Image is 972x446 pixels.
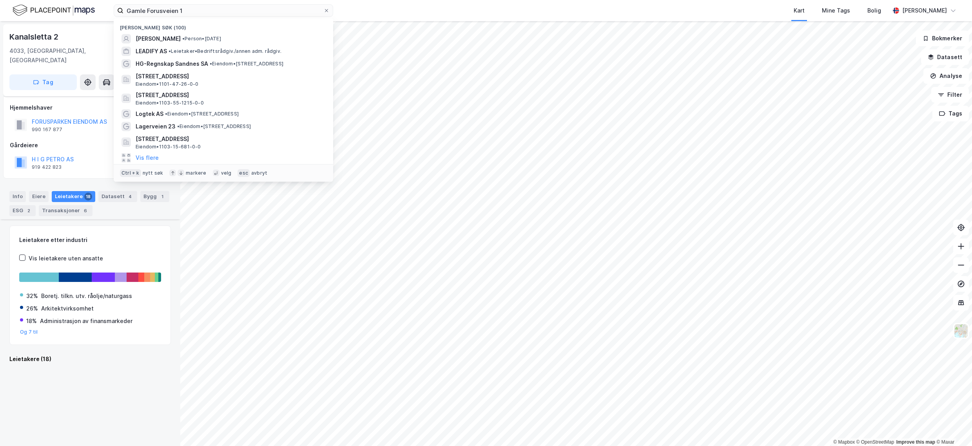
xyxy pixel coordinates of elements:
div: 990 167 877 [32,126,62,133]
div: Arkitektvirksomhet [41,304,94,313]
span: Logtek AS [136,109,163,119]
div: 32% [26,291,38,301]
button: Og 7 til [20,329,38,335]
button: Tag [9,74,77,90]
div: avbryt [251,170,267,176]
div: Kontrollprogram for chat [933,408,972,446]
div: 26% [26,304,38,313]
span: • [210,61,212,67]
div: Gårdeiere [10,141,170,150]
div: Administrasjon av finansmarkeder [40,316,132,326]
span: Eiendom • [STREET_ADDRESS] [177,123,251,130]
div: Mine Tags [822,6,850,15]
button: Bokmerker [916,31,969,46]
span: Eiendom • 1103-15-681-0-0 [136,144,201,150]
span: [STREET_ADDRESS] [136,90,324,100]
img: logo.f888ab2527a4732fd821a326f86c7f29.svg [13,4,95,17]
iframe: Chat Widget [933,408,972,446]
div: 4 [126,193,134,200]
div: 2 [25,207,33,215]
div: 1 [158,193,166,200]
img: Z [954,323,968,338]
span: HG-Regnskap Sandnes SA [136,59,208,69]
div: Boretj. tilkn. utv. råolje/naturgass [41,291,132,301]
div: 4033, [GEOGRAPHIC_DATA], [GEOGRAPHIC_DATA] [9,46,137,65]
a: Mapbox [833,439,855,445]
div: velg [221,170,232,176]
div: markere [186,170,206,176]
button: Analyse [923,68,969,84]
div: esc [238,169,250,177]
span: Eiendom • 1103-55-1215-0-0 [136,100,204,106]
span: [PERSON_NAME] [136,34,181,43]
div: [PERSON_NAME] [902,6,947,15]
span: LEADIFY AS [136,47,167,56]
div: Datasett [98,191,137,202]
div: 18 [84,193,92,200]
a: OpenStreetMap [856,439,894,445]
span: • [177,123,180,129]
div: 6 [82,207,89,215]
button: Tags [932,106,969,121]
div: Ctrl + k [120,169,141,177]
div: Info [9,191,26,202]
span: • [169,48,171,54]
span: Person • [DATE] [182,36,221,42]
span: Eiendom • [STREET_ADDRESS] [210,61,283,67]
div: Hjemmelshaver [10,103,170,112]
div: 919 422 823 [32,164,62,170]
span: Eiendom • 1101-47-26-0-0 [136,81,198,87]
span: [STREET_ADDRESS] [136,72,324,81]
button: Vis flere [136,153,159,163]
div: Transaksjoner [39,205,92,216]
span: Leietaker • Bedriftsrådgiv./annen adm. rådgiv. [169,48,281,54]
div: Bygg [140,191,169,202]
div: [PERSON_NAME] søk (100) [114,18,333,33]
span: Eiendom • [STREET_ADDRESS] [165,111,239,117]
div: 18% [26,316,37,326]
a: Improve this map [896,439,935,445]
input: Søk på adresse, matrikkel, gårdeiere, leietakere eller personer [123,5,323,16]
div: Kanalsletta 2 [9,31,60,43]
div: ESG [9,205,36,216]
div: Eiere [29,191,49,202]
button: Datasett [921,49,969,65]
div: Leietakere etter industri [19,235,161,245]
div: Kart [794,6,805,15]
button: Filter [931,87,969,103]
span: Lagerveien 23 [136,122,176,131]
span: • [182,36,185,42]
span: • [165,111,167,117]
div: Vis leietakere uten ansatte [29,254,103,263]
div: Leietakere (18) [9,354,171,364]
span: [STREET_ADDRESS] [136,134,324,144]
div: nytt søk [143,170,163,176]
div: Bolig [867,6,881,15]
div: Leietakere [52,191,95,202]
